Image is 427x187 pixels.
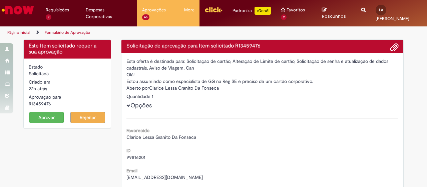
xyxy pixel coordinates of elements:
[29,112,64,123] button: Aprovar
[126,85,149,91] label: Aberto por
[126,148,131,154] b: ID
[29,85,106,92] div: 28/08/2025 17:16:03
[204,5,223,15] img: click_logo_yellow_360x200.png
[379,8,383,12] span: LA
[255,7,271,15] p: +GenAi
[376,16,409,21] span: [PERSON_NAME]
[126,134,196,140] span: Clarice Lessa Granito Da Fonseca
[126,168,137,174] b: Email
[184,7,194,13] span: More
[46,7,69,13] span: Requisições
[126,93,399,100] div: Quantidade 1
[86,7,132,20] span: Despesas Corporativas
[29,43,106,55] h4: Este Item solicitado requer a sua aprovação
[322,13,346,19] span: Rascunhos
[126,78,399,85] div: Estou assumindo como especialista de GG na Reg SE e preciso de um cartão corporativo.
[126,174,203,180] span: [EMAIL_ADDRESS][DOMAIN_NAME]
[29,94,61,100] label: Aprovação para
[29,64,43,70] label: Estado
[142,14,149,20] span: 65
[287,7,305,13] span: Favoritos
[322,7,352,19] a: Rascunhos
[142,7,166,13] span: Aprovações
[1,3,35,17] img: ServiceNow
[29,70,106,77] div: Solicitada
[7,30,30,35] a: Página inicial
[126,71,399,78] div: Olá!
[126,154,145,160] span: 99816201
[29,100,106,107] div: R13459476
[126,85,399,93] div: Clarice Lessa Granito Da Fonseca
[45,30,90,35] a: Formulário de Aprovação
[126,127,149,133] b: Favorecido
[29,79,50,85] label: Criado em
[5,26,280,39] ul: Trilhas de página
[281,14,287,20] span: 9
[70,112,105,123] button: Rejeitar
[126,58,399,71] div: Esta oferta é destinada para: Solicitação de cartão, Alteração de Limite de cartão, Solicitação d...
[46,14,51,20] span: 2
[233,7,271,15] div: Padroniza
[29,86,47,92] span: 22h atrás
[126,43,399,49] h4: Solicitação de aprovação para Item solicitado R13459476
[29,86,47,92] time: 28/08/2025 17:16:03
